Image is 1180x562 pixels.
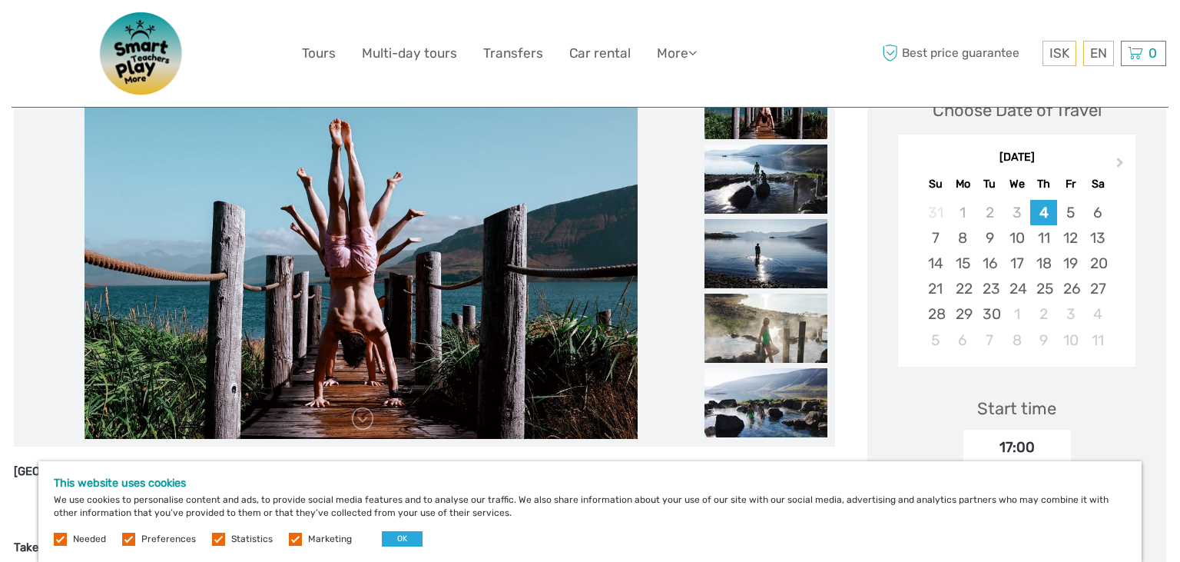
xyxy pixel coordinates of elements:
[14,540,652,554] strong: Take a short 45 minutes bus ride from [GEOGRAPHIC_DATA]. Pick up from multiple hotels available 3...
[73,533,106,546] label: Needed
[878,41,1039,66] span: Best price guarantee
[950,328,976,353] div: Choose Monday, October 6th, 2025
[657,42,697,65] a: More
[141,533,196,546] label: Preferences
[1003,276,1030,301] div: Choose Wednesday, September 24th, 2025
[976,174,1003,195] div: Tu
[1030,301,1057,327] div: Choose Thursday, October 2nd, 2025
[1049,45,1069,61] span: ISK
[14,464,490,478] strong: [GEOGRAPHIC_DATA] is the #1 place to visit in the world in [DATE] according to Timeout
[1084,200,1111,225] div: Choose Saturday, September 6th, 2025
[1109,154,1134,178] button: Next Month
[382,531,423,547] button: OK
[1057,174,1084,195] div: Fr
[976,328,1003,353] div: Choose Tuesday, October 7th, 2025
[1084,174,1111,195] div: Sa
[976,301,1003,327] div: Choose Tuesday, September 30th, 2025
[898,150,1135,166] div: [DATE]
[85,70,638,439] img: d24b1279f25f46d0be34bf36f3f5606e_main_slider.jpeg
[903,200,1130,353] div: month 2025-09
[1057,301,1084,327] div: Choose Friday, October 3rd, 2025
[1003,251,1030,276] div: Choose Wednesday, September 17th, 2025
[950,251,976,276] div: Choose Monday, September 15th, 2025
[231,533,273,546] label: Statistics
[704,145,827,214] img: a47a2b557e6548eca7f0ec8d396d3efe_slider_thumbnail.jpeg
[1084,225,1111,251] div: Choose Saturday, September 13th, 2025
[483,42,543,65] a: Transfers
[1030,174,1057,195] div: Th
[1084,301,1111,327] div: Choose Saturday, October 4th, 2025
[569,42,631,65] a: Car rental
[950,301,976,327] div: Choose Monday, September 29th, 2025
[1057,200,1084,225] div: Choose Friday, September 5th, 2025
[1057,328,1084,353] div: Choose Friday, October 10th, 2025
[963,430,1071,465] div: 17:00
[922,225,949,251] div: Choose Sunday, September 7th, 2025
[950,200,976,225] div: Not available Monday, September 1st, 2025
[1030,328,1057,353] div: Choose Thursday, October 9th, 2025
[1030,200,1057,225] div: Choose Thursday, September 4th, 2025
[1003,301,1030,327] div: Choose Wednesday, October 1st, 2025
[302,42,336,65] a: Tours
[922,174,949,195] div: Su
[81,12,204,95] img: 3577-08614e58-788b-417f-8607-12aa916466bf_logo_big.png
[38,461,1142,562] div: We use cookies to personalise content and ads, to provide social media features and to analyse ou...
[1057,251,1084,276] div: Choose Friday, September 19th, 2025
[933,98,1102,122] div: Choose Date of Travel
[704,294,827,363] img: a7280d38da1c4901b04b007ae80105e3_slider_thumbnail.jpeg
[1030,225,1057,251] div: Choose Thursday, September 11th, 2025
[922,251,949,276] div: Choose Sunday, September 14th, 2025
[704,219,827,288] img: 349832bbc9dc465cbd0e945aa207a9ad_slider_thumbnail.jpeg
[1003,328,1030,353] div: Choose Wednesday, October 8th, 2025
[308,533,352,546] label: Marketing
[1030,251,1057,276] div: Choose Thursday, September 18th, 2025
[976,200,1003,225] div: Not available Tuesday, September 2nd, 2025
[1084,328,1111,353] div: Choose Saturday, October 11th, 2025
[1084,276,1111,301] div: Choose Saturday, September 27th, 2025
[1030,276,1057,301] div: Choose Thursday, September 25th, 2025
[704,368,827,437] img: 9edda10f402445098e66ccb04e5c5fbd_slider_thumbnail.jpeg
[976,276,1003,301] div: Choose Tuesday, September 23rd, 2025
[922,328,949,353] div: Choose Sunday, October 5th, 2025
[1084,251,1111,276] div: Choose Saturday, September 20th, 2025
[976,225,1003,251] div: Choose Tuesday, September 9th, 2025
[177,24,195,42] button: Open LiveChat chat widget
[922,276,949,301] div: Choose Sunday, September 21st, 2025
[1083,41,1114,66] div: EN
[976,251,1003,276] div: Choose Tuesday, September 16th, 2025
[54,477,1126,490] h5: This website uses cookies
[1146,45,1159,61] span: 0
[1003,200,1030,225] div: Not available Wednesday, September 3rd, 2025
[1003,174,1030,195] div: We
[950,276,976,301] div: Choose Monday, September 22nd, 2025
[950,174,976,195] div: Mo
[1057,276,1084,301] div: Choose Friday, September 26th, 2025
[977,397,1056,421] div: Start time
[922,301,949,327] div: Choose Sunday, September 28th, 2025
[1057,225,1084,251] div: Choose Friday, September 12th, 2025
[950,225,976,251] div: Choose Monday, September 8th, 2025
[362,42,457,65] a: Multi-day tours
[922,200,949,225] div: Not available Sunday, August 31st, 2025
[1003,225,1030,251] div: Choose Wednesday, September 10th, 2025
[22,27,174,39] p: We're away right now. Please check back later!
